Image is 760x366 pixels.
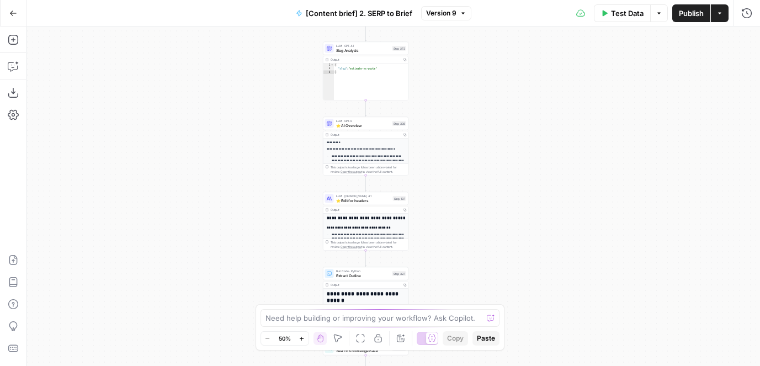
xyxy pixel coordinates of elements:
[477,333,495,343] span: Paste
[672,4,710,22] button: Publish
[392,121,406,126] div: Step 338
[611,8,644,19] span: Test Data
[279,334,291,343] span: 50%
[679,8,704,19] span: Publish
[331,57,400,62] div: Output
[323,42,408,100] div: LLM · GPT-4.1Slug AnalysisStep 273Output{ "slug":"estimate-vs-quote"}
[421,6,471,20] button: Version 9
[323,67,334,71] div: 2
[392,46,406,51] div: Step 273
[331,165,406,174] div: This output is too large & has been abbreviated for review. to view the full content.
[323,63,334,67] div: 1
[341,170,362,173] span: Copy the output
[331,283,400,287] div: Output
[336,194,391,198] span: LLM · [PERSON_NAME] 4.1
[392,271,406,276] div: Step 327
[393,196,406,201] div: Step 197
[331,240,406,249] div: This output is too large & has been abbreviated for review. to view the full content.
[365,251,366,267] g: Edge from step_197 to step_327
[336,119,390,123] span: LLM · GPT-5
[594,4,650,22] button: Test Data
[472,331,499,346] button: Paste
[365,25,366,41] g: Edge from step_202 to step_273
[447,333,464,343] span: Copy
[336,269,390,273] span: Run Code · Python
[336,348,390,353] span: Search Knowledge Base
[341,245,362,248] span: Copy the output
[289,4,419,22] button: [Content brief] 2. SERP to Brief
[365,176,366,192] g: Edge from step_338 to step_197
[331,132,400,137] div: Output
[336,198,391,203] span: ⭐️ Edit for headers
[365,100,366,116] g: Edge from step_273 to step_338
[336,44,390,48] span: LLM · GPT-4.1
[331,208,400,212] div: Output
[336,273,390,278] span: Extract Outline
[306,8,412,19] span: [Content brief] 2. SERP to Brief
[336,123,390,128] span: ⭐️ AI Overview
[426,8,456,18] span: Version 9
[336,47,390,53] span: Slug Analysis
[331,63,334,67] span: Toggle code folding, rows 1 through 3
[443,331,468,346] button: Copy
[323,71,334,75] div: 3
